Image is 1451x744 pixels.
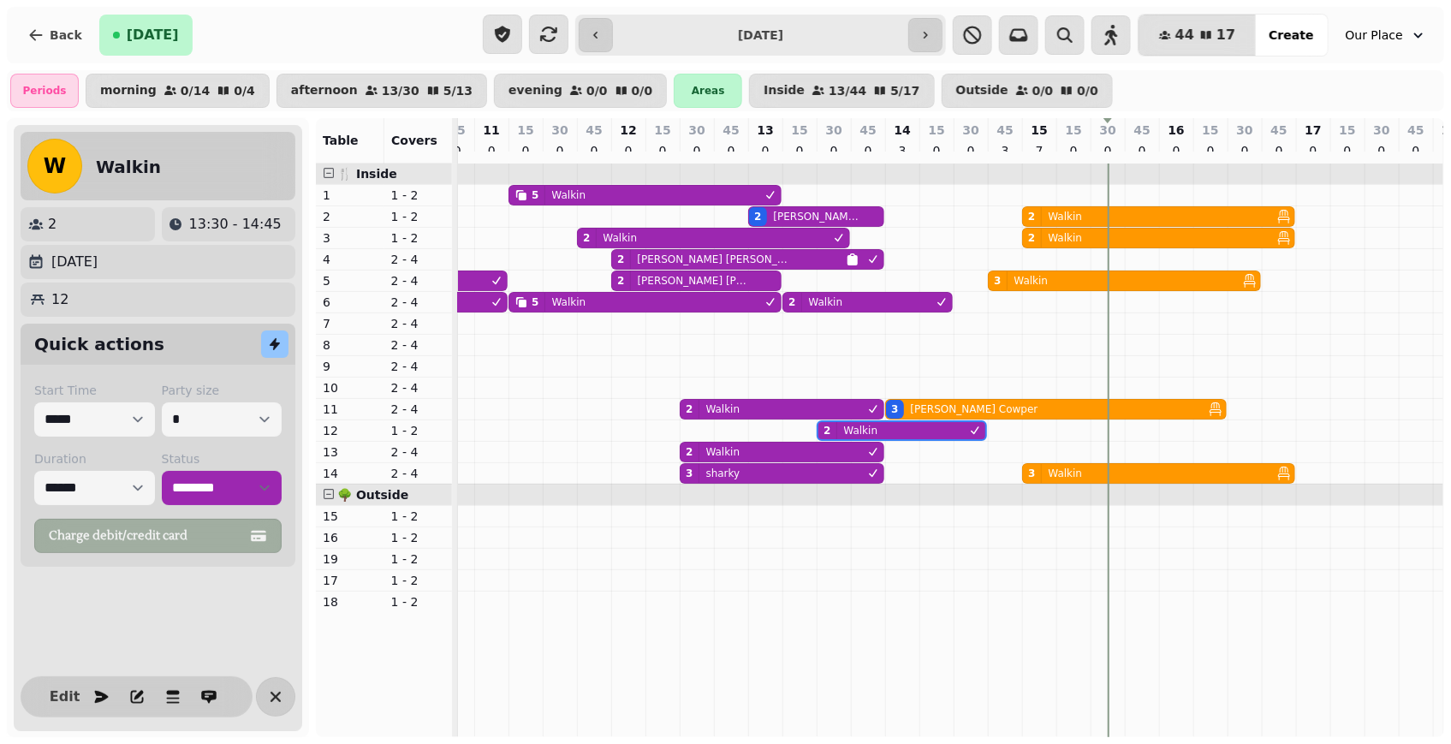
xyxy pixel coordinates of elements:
p: 2 - 4 [391,401,446,418]
button: [DATE] [99,15,193,56]
p: 1 - 2 [391,229,446,247]
p: Walkin [1014,274,1049,288]
p: 45 [1133,122,1150,139]
p: 17 [323,572,378,589]
p: 0 [793,142,806,159]
p: Inside [764,84,805,98]
p: 9 [323,358,378,375]
button: afternoon13/305/13 [277,74,487,108]
p: afternoon [291,84,358,98]
p: 0 / 0 [1077,85,1098,97]
p: 15 [1339,122,1355,139]
p: 0 [1067,142,1080,159]
span: Back [50,29,82,41]
button: Back [14,15,96,56]
span: Covers [391,134,437,147]
div: 2 [788,295,795,309]
p: 18 [323,593,378,610]
p: 0 [930,142,943,159]
p: 2 - 4 [391,315,446,332]
p: 30 [1236,122,1252,139]
p: 0 / 14 [181,85,210,97]
div: Periods [10,74,79,108]
p: 0 [1409,142,1423,159]
p: 0 [1341,142,1354,159]
p: 5 / 17 [890,85,919,97]
h2: Quick actions [34,332,164,356]
p: 13 [757,122,773,139]
p: morning [100,84,157,98]
p: 0 [1272,142,1286,159]
button: Outside0/00/0 [942,74,1113,108]
p: 7 [1032,142,1046,159]
p: 10 [323,379,378,396]
p: Walkin [1049,210,1083,223]
button: Our Place [1335,20,1437,51]
div: 2 [824,424,830,437]
p: [PERSON_NAME] Cowper [911,402,1038,416]
div: 2 [686,445,693,459]
p: Walkin [706,445,740,459]
p: 3 [323,229,378,247]
h2: Walkin [96,155,161,179]
p: 30 [1099,122,1115,139]
p: 0 [1238,142,1252,159]
p: 19 [323,551,378,568]
p: 13:30 - 14:45 [189,214,282,235]
p: 45 [723,122,739,139]
p: 14 [894,122,910,139]
p: Walkin [552,295,586,309]
p: 0 [553,142,567,159]
div: 2 [583,231,590,245]
p: Walkin [706,402,740,416]
p: 45 [859,122,876,139]
p: 0 / 0 [632,85,653,97]
p: 2 - 4 [391,358,446,375]
p: evening [508,84,562,98]
p: 13 / 30 [382,85,419,97]
span: 🍴 Inside [337,167,397,181]
p: 45 [996,122,1013,139]
p: 0 [1169,142,1183,159]
p: 4 [323,251,378,268]
p: 3 [895,142,909,159]
span: 17 [1216,28,1235,42]
div: 3 [891,402,898,416]
p: 11 [323,401,378,418]
p: 15 [323,508,378,525]
p: 0 [1375,142,1389,159]
p: 0 [1101,142,1115,159]
label: Start Time [34,382,155,399]
p: 12 [51,289,68,310]
p: 0 [519,142,532,159]
label: Status [162,450,282,467]
p: 2 - 4 [391,443,446,461]
p: 12 [323,422,378,439]
p: 0 [656,142,669,159]
p: 30 [825,122,841,139]
p: 7 [323,315,378,332]
div: Areas [674,74,742,108]
p: 0 [724,142,738,159]
p: 16 [323,529,378,546]
div: 5 [532,295,538,309]
p: 2 [48,214,56,235]
p: sharky [706,467,740,480]
button: Inside13/445/17 [749,74,934,108]
p: 15 [1202,122,1218,139]
p: Walkin [1049,467,1083,480]
p: Walkin [844,424,878,437]
button: evening0/00/0 [494,74,667,108]
p: 2 - 4 [391,465,446,482]
p: 3 [998,142,1012,159]
p: 0 / 0 [1032,85,1054,97]
p: 5 / 13 [443,85,473,97]
span: Charge debit/credit card [49,530,247,542]
p: 30 [551,122,568,139]
div: 2 [617,274,624,288]
p: Walkin [809,295,843,309]
p: 1 - 2 [391,529,446,546]
span: W [44,156,66,176]
span: Edit [55,689,75,703]
p: 16 [1168,122,1184,139]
